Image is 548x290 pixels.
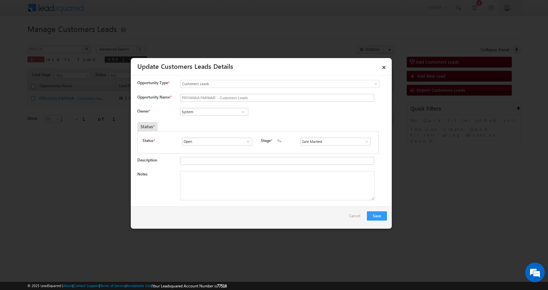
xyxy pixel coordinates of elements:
[137,95,171,99] label: Opportunity Name
[143,138,153,144] label: Status
[107,3,123,19] div: Minimize live chat window
[137,80,168,86] span: Opportunity Type
[34,34,110,43] div: Chat with us now
[127,283,151,288] a: Acceptable Use
[180,108,248,116] input: Type to Search
[63,283,72,288] a: About
[182,138,252,145] input: Type to Search
[137,158,157,162] label: Description
[137,61,233,70] a: Update Customers Leads Details
[261,138,271,144] label: Stage
[100,283,126,288] a: Terms of Service
[300,138,371,145] input: Type to Search
[73,283,99,288] a: Contact Support
[349,211,364,224] a: Cancel
[378,60,389,72] a: ×
[242,138,251,145] a: Show All Items
[217,283,227,288] span: 77516
[27,283,227,289] span: © 2025 LeadSquared | | | | |
[367,211,387,221] button: Save
[152,283,227,288] span: Your Leadsquared Account Number is
[11,34,27,43] img: d_60004797649_company_0_60004797649
[361,138,369,145] a: Show All Items
[8,60,119,195] textarea: Type your message and hit 'Enter'
[180,81,353,87] span: Customers Leads
[137,122,158,131] div: Status
[180,80,379,88] a: Customers Leads
[89,201,118,210] em: Start Chat
[137,109,150,114] label: Owner
[137,172,147,176] label: Notes
[239,109,247,115] a: Show All Items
